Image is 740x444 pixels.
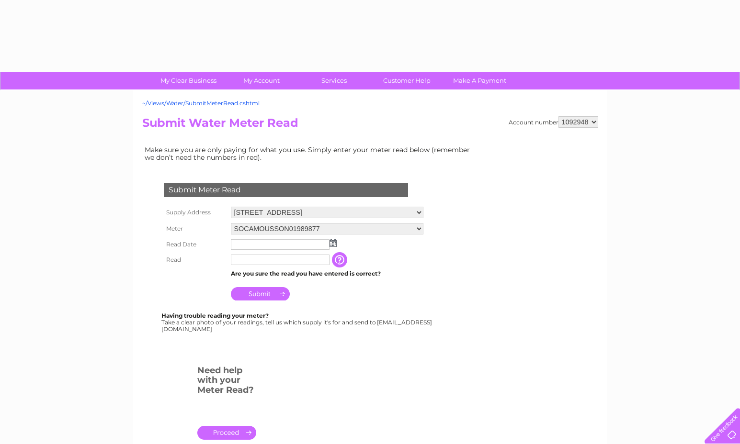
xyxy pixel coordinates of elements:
input: Information [332,252,349,267]
th: Meter [161,221,228,237]
a: Services [295,72,374,89]
a: ~/Views/Water/SubmitMeterRead.cshtml [142,100,260,107]
div: Account number [509,116,598,128]
h2: Submit Water Meter Read [142,116,598,134]
img: ... [330,239,337,247]
a: My Clear Business [149,72,228,89]
th: Read [161,252,228,267]
a: . [197,426,256,440]
a: Make A Payment [440,72,519,89]
b: Having trouble reading your meter? [161,312,269,319]
a: My Account [222,72,301,89]
th: Supply Address [161,204,228,221]
td: Are you sure the read you have entered is correct? [228,267,426,280]
div: Submit Meter Read [164,183,408,197]
th: Read Date [161,237,228,252]
a: Customer Help [367,72,446,89]
h3: Need help with your Meter Read? [197,364,256,400]
div: Take a clear photo of your readings, tell us which supply it's for and send to [EMAIL_ADDRESS][DO... [161,312,433,332]
td: Make sure you are only paying for what you use. Simply enter your meter read below (remember we d... [142,144,478,164]
input: Submit [231,287,290,300]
